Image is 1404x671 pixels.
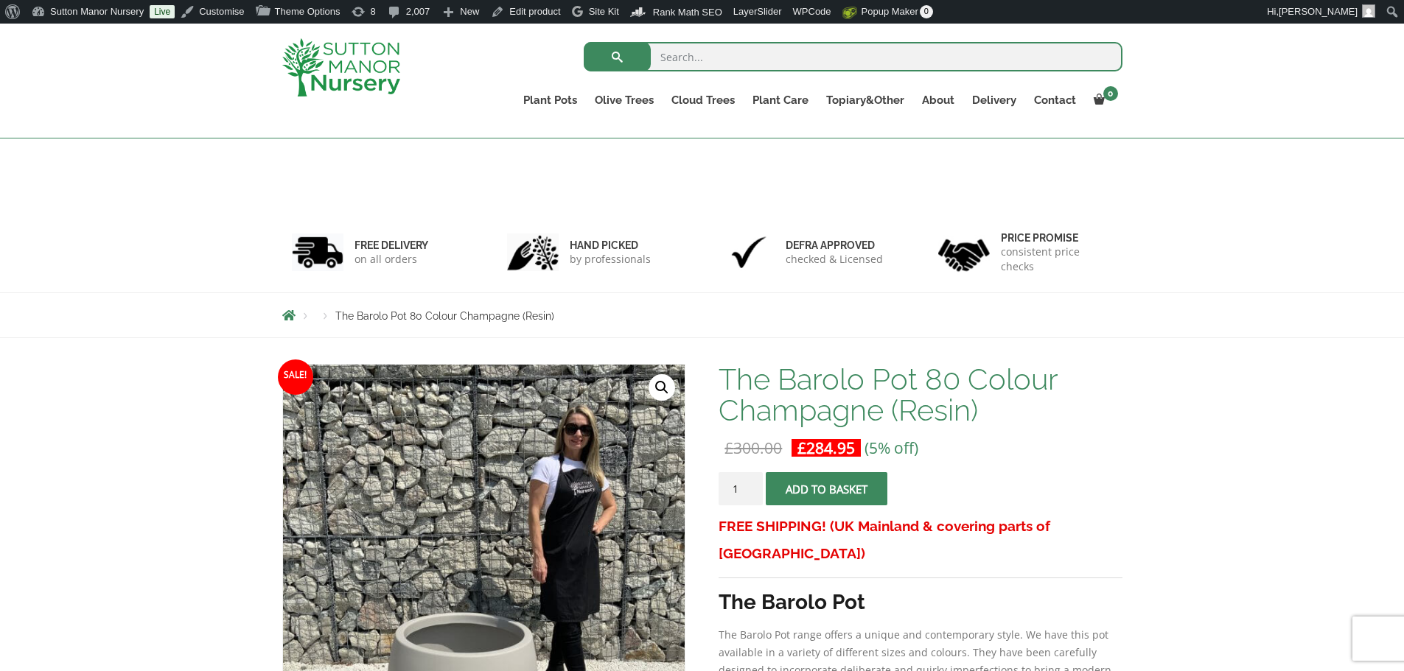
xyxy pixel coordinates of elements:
[1001,245,1113,274] p: consistent price checks
[719,364,1122,426] h1: The Barolo Pot 80 Colour Champagne (Resin)
[938,230,990,275] img: 4.jpg
[1085,90,1122,110] a: 0
[355,252,428,267] p: on all orders
[744,90,817,110] a: Plant Care
[150,5,175,18] a: Live
[663,90,744,110] a: Cloud Trees
[653,7,722,18] span: Rank Math SEO
[724,438,733,458] span: £
[586,90,663,110] a: Olive Trees
[786,239,883,252] h6: Defra approved
[589,6,619,17] span: Site Kit
[766,472,887,505] button: Add to basket
[292,233,343,271] img: 1.jpg
[817,90,913,110] a: Topiary&Other
[1279,6,1358,17] span: [PERSON_NAME]
[913,90,963,110] a: About
[719,472,763,505] input: Product quantity
[797,438,855,458] bdi: 284.95
[282,309,1122,321] nav: Breadcrumbs
[570,252,651,267] p: by professionals
[584,42,1122,71] input: Search...
[797,438,806,458] span: £
[278,359,313,395] span: Sale!
[282,38,400,96] img: logo
[335,310,554,322] span: The Barolo Pot 80 Colour Champagne (Resin)
[649,374,675,401] a: View full-screen image gallery
[865,438,918,458] span: (5% off)
[723,233,775,271] img: 3.jpg
[1103,86,1118,101] span: 0
[1025,90,1085,110] a: Contact
[570,239,651,252] h6: hand picked
[507,233,559,271] img: 2.jpg
[514,90,586,110] a: Plant Pots
[786,252,883,267] p: checked & Licensed
[1001,231,1113,245] h6: Price promise
[719,513,1122,567] h3: FREE SHIPPING! (UK Mainland & covering parts of [GEOGRAPHIC_DATA])
[724,438,782,458] bdi: 300.00
[355,239,428,252] h6: FREE DELIVERY
[719,590,865,614] strong: The Barolo Pot
[963,90,1025,110] a: Delivery
[920,5,933,18] span: 0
